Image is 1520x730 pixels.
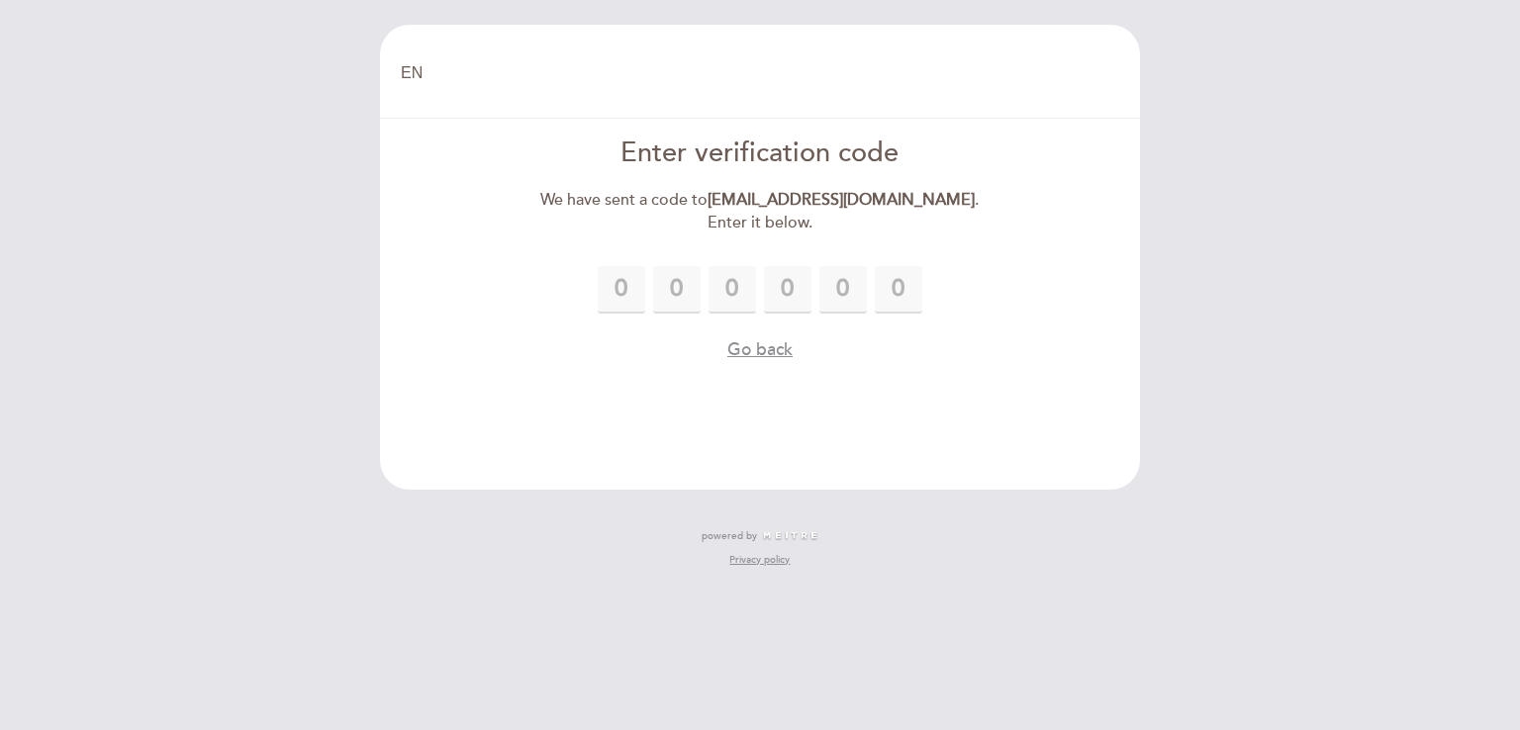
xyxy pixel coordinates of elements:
button: Go back [727,337,793,362]
input: 0 [653,266,701,314]
div: Enter verification code [533,135,988,173]
input: 0 [764,266,811,314]
input: 0 [875,266,922,314]
span: powered by [702,529,757,543]
img: MEITRE [762,531,818,541]
input: 0 [819,266,867,314]
a: powered by [702,529,818,543]
strong: [EMAIL_ADDRESS][DOMAIN_NAME] [708,190,975,210]
input: 0 [598,266,645,314]
input: 0 [709,266,756,314]
div: We have sent a code to . Enter it below. [533,189,988,234]
a: Privacy policy [729,553,790,567]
